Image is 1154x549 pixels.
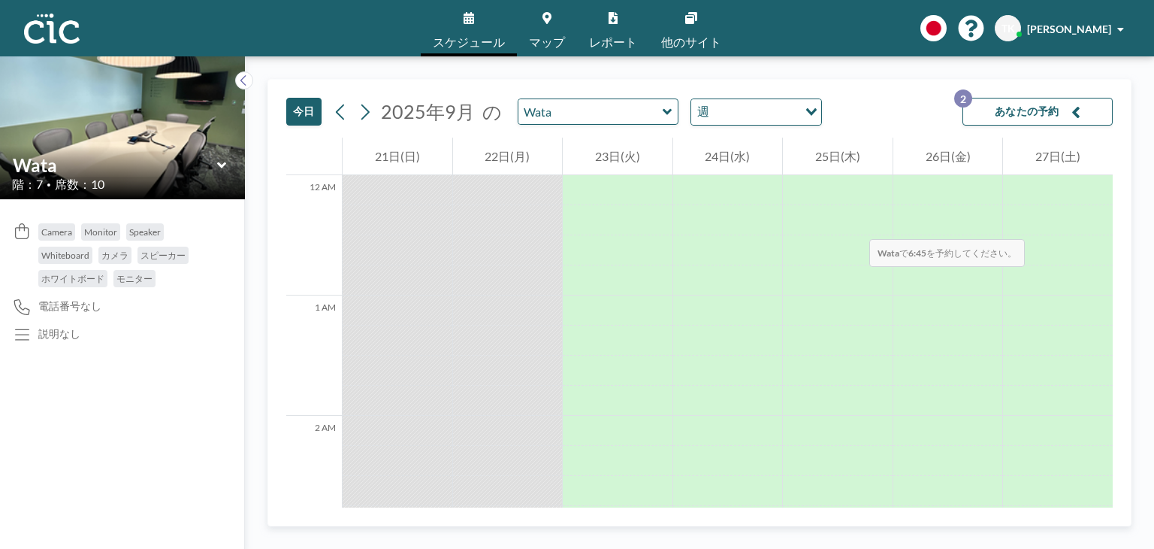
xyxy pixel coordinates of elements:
div: Search for option [691,99,821,125]
span: Whiteboard [41,250,89,261]
span: ホワイトボード [41,273,104,284]
img: organization-logo [24,14,80,44]
div: 22日(月) [453,138,563,175]
span: Speaker [129,226,161,238]
span: スケジュール [433,36,505,48]
span: スピーカー [140,250,186,261]
p: 2 [954,89,972,108]
span: Camera [41,226,72,238]
span: 週 [694,102,712,122]
span: 他のサイト [661,36,721,48]
span: の [482,100,502,123]
span: マップ [529,36,565,48]
div: 1 AM [286,296,342,416]
span: Monitor [84,226,117,238]
div: 2 AM [286,416,342,536]
button: 今日 [286,98,322,126]
div: 12 AM [286,175,342,296]
div: 説明なし [38,327,80,341]
input: Wata [518,99,663,124]
b: Wata [878,247,899,259]
span: 2025年9月 [381,100,475,123]
button: あなたの予約2 [962,98,1113,126]
span: レポート [589,36,637,48]
div: 27日(土) [1003,138,1113,175]
span: [PERSON_NAME] [1027,23,1111,35]
span: 階：7 [12,177,43,192]
div: 26日(金) [893,138,1003,175]
span: 電話番号なし [38,299,101,313]
span: TK [1001,22,1015,35]
div: 24日(水) [673,138,783,175]
div: 21日(日) [343,138,452,175]
span: で を予約してください。 [869,239,1025,267]
input: Search for option [714,102,796,122]
span: • [47,180,51,190]
div: 23日(火) [563,138,672,175]
span: 席数：10 [55,177,104,192]
div: 25日(木) [783,138,893,175]
span: カメラ [101,250,128,261]
span: モニター [116,273,153,284]
b: 6:45 [908,247,926,259]
input: Wata [13,154,217,176]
